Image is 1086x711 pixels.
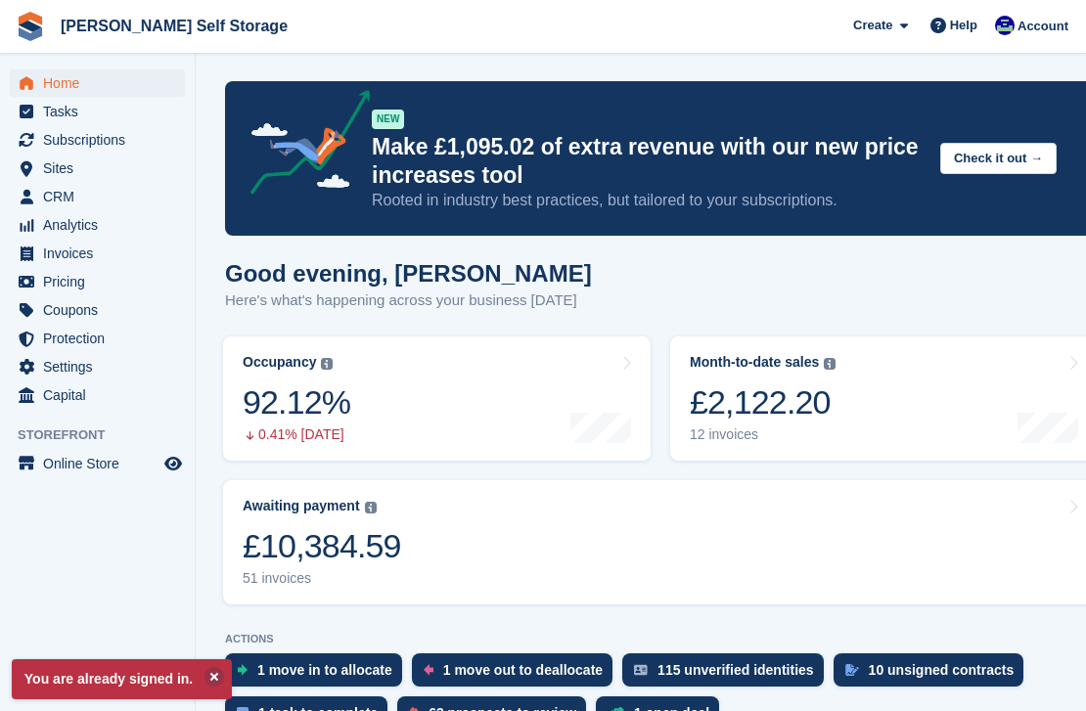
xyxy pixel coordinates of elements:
div: £10,384.59 [243,526,401,566]
div: £2,122.20 [690,382,836,422]
a: menu [10,98,185,125]
img: contract_signature_icon-13c848040528278c33f63329250d36e43548de30e8caae1d1a13099fd9432cc5.svg [845,664,859,676]
div: Occupancy [243,354,316,371]
a: Occupancy 92.12% 0.41% [DATE] [223,336,651,461]
a: menu [10,381,185,409]
span: Sites [43,155,160,182]
a: menu [10,183,185,210]
a: 115 unverified identities [622,653,834,696]
span: Coupons [43,296,160,324]
span: Help [950,16,977,35]
span: Invoices [43,240,160,267]
div: 10 unsigned contracts [869,662,1015,678]
span: Create [853,16,892,35]
div: Month-to-date sales [690,354,819,371]
a: menu [10,240,185,267]
span: Analytics [43,211,160,239]
a: menu [10,353,185,380]
img: icon-info-grey-7440780725fd019a000dd9b08b2336e03edf1995a4989e88bcd33f0948082b44.svg [365,502,377,513]
a: 10 unsigned contracts [834,653,1034,696]
a: menu [10,211,185,239]
a: menu [10,296,185,324]
span: Pricing [43,268,160,295]
div: NEW [372,110,404,129]
span: Protection [43,325,160,352]
p: Here's what's happening across your business [DATE] [225,289,592,312]
button: Check it out → [940,143,1057,175]
a: Preview store [161,452,185,475]
span: Subscriptions [43,126,160,154]
a: 1 move out to deallocate [412,653,622,696]
p: Rooted in industry best practices, but tailored to your subscriptions. [372,190,925,211]
div: 1 move in to allocate [257,662,392,678]
span: Tasks [43,98,160,125]
a: menu [10,325,185,352]
a: [PERSON_NAME] Self Storage [53,10,295,42]
p: Make £1,095.02 of extra revenue with our new price increases tool [372,133,925,190]
span: Home [43,69,160,97]
img: verify_identity-adf6edd0f0f0b5bbfe63781bf79b02c33cf7c696d77639b501bdc392416b5a36.svg [634,664,648,676]
a: menu [10,268,185,295]
span: Online Store [43,450,160,477]
div: 92.12% [243,382,350,422]
img: icon-info-grey-7440780725fd019a000dd9b08b2336e03edf1995a4989e88bcd33f0948082b44.svg [824,358,836,370]
div: 12 invoices [690,426,836,443]
span: CRM [43,183,160,210]
span: Capital [43,381,160,409]
a: menu [10,450,185,477]
img: move_outs_to_deallocate_icon-f764333ba52eb49d3ac5e1228854f67142a1ed5810a6f6cc68b1a99e826820c5.svg [424,664,433,676]
div: 51 invoices [243,570,401,587]
span: Storefront [18,425,195,445]
p: You are already signed in. [12,659,232,699]
div: Awaiting payment [243,498,360,514]
img: price-adjustments-announcement-icon-8257ccfd72463d97f412b2fc003d46551f7dbcb40ab6d574587a9cd5c0d94... [234,90,371,201]
img: move_ins_to_allocate_icon-fdf77a2bb77ea45bf5b3d319d69a93e2d87916cf1d5bf7949dd705db3b84f3ca.svg [237,664,248,676]
img: icon-info-grey-7440780725fd019a000dd9b08b2336e03edf1995a4989e88bcd33f0948082b44.svg [321,358,333,370]
span: Settings [43,353,160,380]
div: 0.41% [DATE] [243,426,350,443]
a: menu [10,155,185,182]
a: menu [10,69,185,97]
a: menu [10,126,185,154]
div: 115 unverified identities [657,662,814,678]
span: Account [1018,17,1068,36]
img: Justin Farthing [995,16,1015,35]
a: 1 move in to allocate [225,653,412,696]
div: 1 move out to deallocate [443,662,603,678]
img: stora-icon-8386f47178a22dfd0bd8f6a31ec36ba5ce8667c1dd55bd0f319d3a0aa187defe.svg [16,12,45,41]
h1: Good evening, [PERSON_NAME] [225,260,592,287]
